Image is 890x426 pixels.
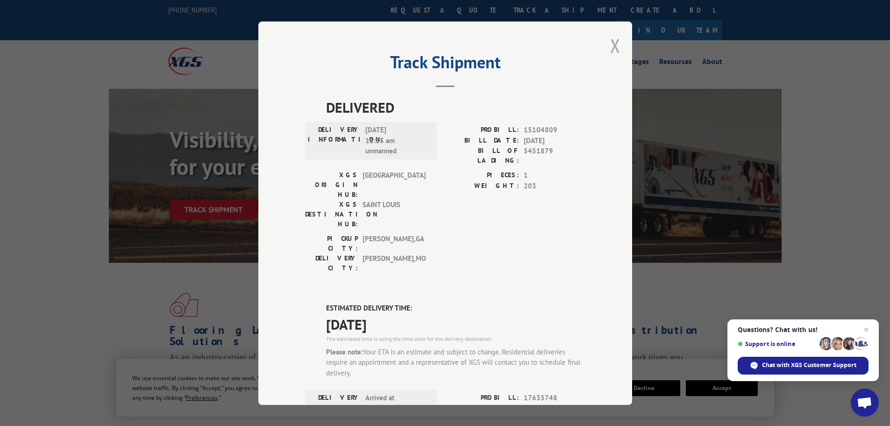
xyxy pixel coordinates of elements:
span: 203 [524,181,585,191]
label: WEIGHT: [445,181,519,191]
div: Open chat [851,389,879,417]
span: Close chat [861,324,872,335]
span: Chat with XGS Customer Support [762,361,856,369]
label: DELIVERY INFORMATION: [308,393,361,414]
div: The estimated time is using the time zone for the delivery destination. [326,334,585,343]
span: [GEOGRAPHIC_DATA] [363,170,426,200]
span: [DATE] [524,135,585,146]
label: PICKUP CITY: [305,234,358,253]
label: BILL OF LADING: [445,146,519,166]
span: Questions? Chat with us! [738,326,869,333]
label: BILL DATE: [445,135,519,146]
span: 17635748 [524,393,585,404]
div: Chat with XGS Customer Support [738,357,869,375]
label: PROBILL: [445,125,519,136]
span: [PERSON_NAME] , GA [363,234,426,253]
label: PIECES: [445,170,519,181]
label: XGS ORIGIN HUB: [305,170,358,200]
label: XGS DESTINATION HUB: [305,200,358,229]
span: DELIVERED [326,97,585,118]
span: [DATE] 11:15 am unmanned [365,125,428,157]
span: 5451879 [524,146,585,166]
label: BILL DATE: [445,403,519,414]
div: Your ETA is an estimate and subject to change. Residential deliveries require an appointment and ... [326,347,585,378]
span: 15104809 [524,125,585,136]
label: PROBILL: [445,393,519,404]
label: DELIVERY CITY: [305,253,358,273]
span: 1 [524,170,585,181]
strong: Please note: [326,347,363,356]
span: Arrived at Destination Facility [365,393,428,414]
button: Close modal [610,33,620,58]
span: [DATE] [326,313,585,334]
span: [DATE] [524,403,585,414]
span: [PERSON_NAME] , MO [363,253,426,273]
span: SAINT LOUIS [363,200,426,229]
h2: Track Shipment [305,56,585,73]
span: Support is online [738,340,816,347]
label: ESTIMATED DELIVERY TIME: [326,303,585,314]
label: DELIVERY INFORMATION: [308,125,361,157]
